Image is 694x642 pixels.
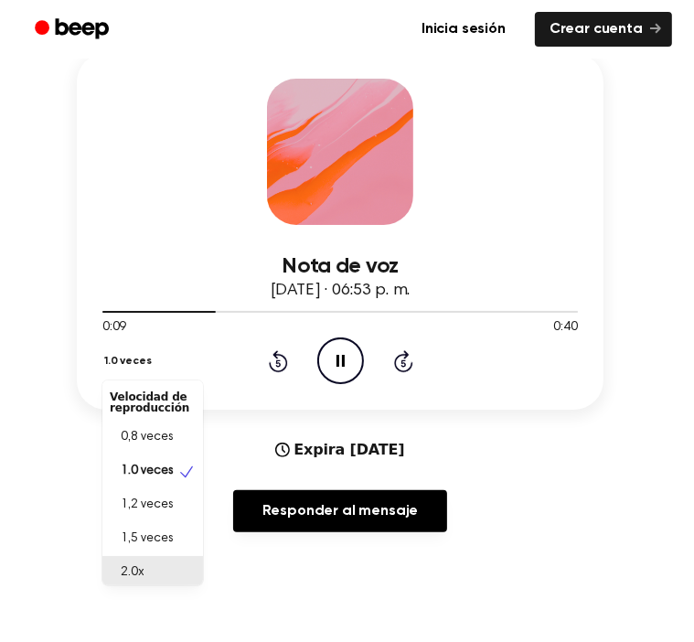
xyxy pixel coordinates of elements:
span: 0,8 veces [121,428,174,447]
div: 1.0 veces [102,380,203,585]
span: 2.0x [121,563,144,583]
button: 1.0 veces [102,346,159,377]
div: Velocidad de reproducción [102,384,203,421]
span: 1.0 veces [121,462,174,481]
span: 1,2 veces [121,496,174,515]
span: 1,5 veces [121,530,174,549]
